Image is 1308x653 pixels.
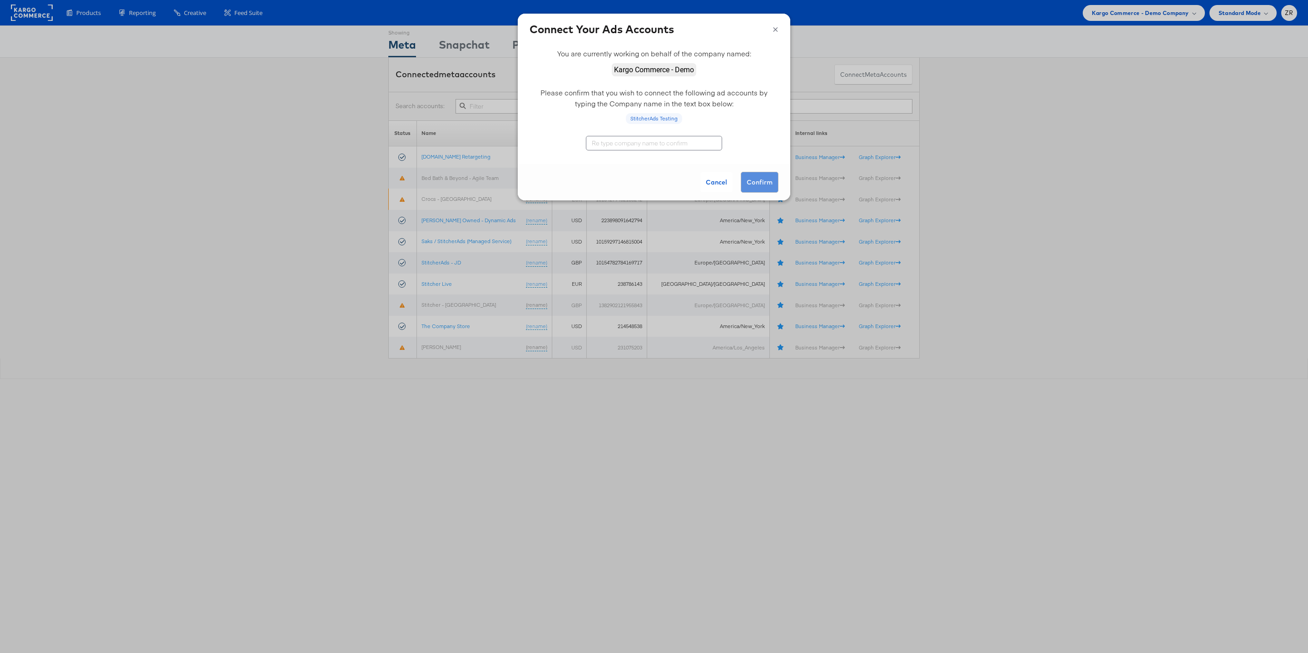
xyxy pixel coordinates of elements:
button: × [773,21,778,35]
input: Re type company name to confirm [586,136,722,150]
img: Kargo Commerce - Demo [612,63,696,76]
h4: Connect Your Ads Accounts [530,21,778,37]
p: You are currently working on behalf of the company named: [530,48,778,59]
button: Cancel [700,172,733,192]
p: Please confirm that you wish to connect the following ad accounts by typing the Company name in t... [530,87,778,109]
div: StitcherAds Testing [626,113,682,124]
